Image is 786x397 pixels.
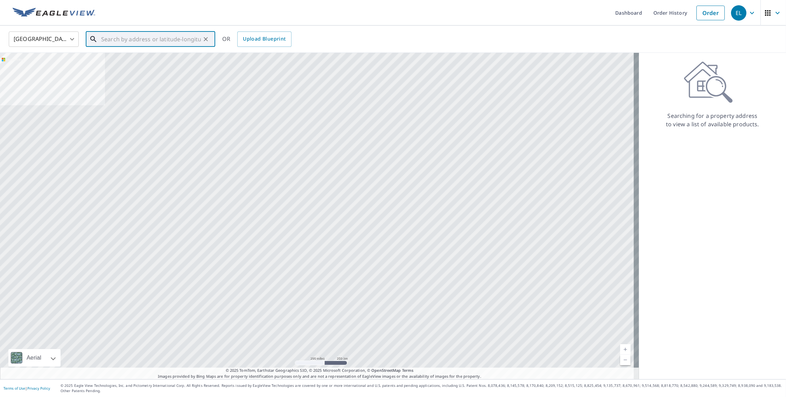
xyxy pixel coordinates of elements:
div: OR [222,31,292,47]
div: [GEOGRAPHIC_DATA] [9,29,79,49]
a: Upload Blueprint [237,31,291,47]
span: Upload Blueprint [243,35,286,43]
p: Searching for a property address to view a list of available products. [666,112,759,128]
img: EV Logo [13,8,95,18]
input: Search by address or latitude-longitude [101,29,201,49]
div: EL [731,5,746,21]
a: Privacy Policy [27,386,50,391]
p: © 2025 Eagle View Technologies, Inc. and Pictometry International Corp. All Rights Reserved. Repo... [61,383,783,394]
span: © 2025 TomTom, Earthstar Geographics SIO, © 2025 Microsoft Corporation, © [226,368,414,374]
a: Order [696,6,725,20]
a: Current Level 5, Zoom Out [620,355,631,365]
a: Terms of Use [3,386,25,391]
a: Current Level 5, Zoom In [620,344,631,355]
a: OpenStreetMap [371,368,401,373]
p: | [3,386,50,390]
button: Clear [201,34,211,44]
div: Aerial [24,349,43,367]
div: Aerial [8,349,61,367]
a: Terms [402,368,414,373]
